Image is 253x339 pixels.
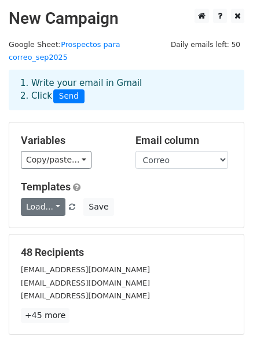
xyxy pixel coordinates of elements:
button: Save [83,198,113,216]
a: Templates [21,181,71,193]
a: +45 more [21,308,69,323]
iframe: Chat Widget [195,283,253,339]
a: Prospectos para correo_sep2025 [9,40,120,62]
h5: Email column [135,134,233,147]
small: [EMAIL_ADDRESS][DOMAIN_NAME] [21,279,150,287]
small: [EMAIL_ADDRESS][DOMAIN_NAME] [21,291,150,300]
span: Daily emails left: 50 [167,38,244,51]
div: 1. Write your email in Gmail 2. Click [12,77,241,103]
small: [EMAIL_ADDRESS][DOMAIN_NAME] [21,265,150,274]
a: Daily emails left: 50 [167,40,244,49]
h2: New Campaign [9,9,244,28]
h5: Variables [21,134,118,147]
span: Send [53,89,85,103]
a: Copy/paste... [21,151,91,169]
a: Load... [21,198,65,216]
small: Google Sheet: [9,40,120,62]
h5: 48 Recipients [21,246,232,259]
